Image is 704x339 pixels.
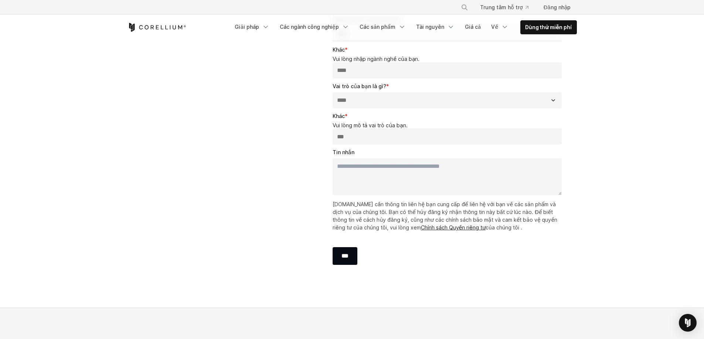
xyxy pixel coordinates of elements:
font: Các sản phẩm [360,24,395,30]
button: Tìm kiếm [458,1,471,14]
font: Vai trò của bạn là gì? [333,83,386,89]
font: Vui lòng nhập ngành nghề của bạn. [333,56,420,62]
font: [DOMAIN_NAME] cần thông tin liên hệ bạn cung cấp để liên hệ với bạn về các sản phẩm và dịch vụ củ... [333,201,557,231]
font: Giá cả [465,24,481,30]
font: Vui lòng mô tả vai trò của bạn. [333,122,408,128]
div: Mở Intercom Messenger [679,314,697,332]
font: Tài nguyên [416,24,444,30]
font: Trung tâm hỗ trợ [480,4,523,10]
font: Dùng thử miễn phí [525,24,572,30]
a: Trang chủ Corellium [127,23,186,32]
font: Khác [333,113,345,119]
font: Khác [333,46,345,53]
font: của chúng tôi . [486,224,522,231]
font: Về [491,24,498,30]
font: Giải pháp [235,24,259,30]
font: Đăng nhập [543,4,571,10]
div: Menu điều hướng [230,20,577,34]
font: Tin nhắn [333,149,354,155]
font: Các ngành công nghiệp [280,24,339,30]
a: Chính sách Quyền riêng tư [421,224,486,231]
div: Menu điều hướng [452,1,577,14]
